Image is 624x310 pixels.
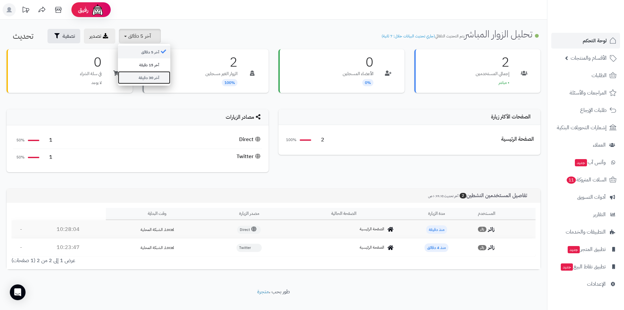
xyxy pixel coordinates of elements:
button: تحديث [8,29,44,43]
a: الإعدادات [551,276,620,292]
p: الأعضاء المسجلين [343,71,373,77]
strong: زائر [488,243,495,251]
span: التقارير [593,210,606,219]
a: تحديثات المنصة [17,3,34,18]
span: لوحة التحكم [583,36,607,45]
a: تطبيق المتجرجديد [551,241,620,257]
span: زائر [478,227,486,232]
span: آخر 5 دقائق [128,32,151,40]
a: طلبات الإرجاع [551,102,620,118]
span: الأقسام والمنتجات [571,53,607,63]
th: المستخدم [475,208,536,220]
a: الطلبات [551,68,620,83]
button: آخر 5 دقائق [119,29,161,43]
div: عرض 1 إلى 2 من 2 (1 صفحات) [7,257,274,264]
span: وآتس آب [574,158,606,167]
th: وقت البداية [106,208,209,220]
span: Local, الشبكة المحلية [141,245,174,251]
a: آخر 15 دقيقة [118,58,170,71]
span: • مباشر [499,80,509,86]
p: إجمالي المستخدمين [476,71,509,77]
span: جديد [575,159,587,166]
td: 10:28:04 [31,220,106,238]
a: متجرة [257,288,269,296]
span: Direct [237,226,261,234]
a: لوحة التحكم [551,33,620,49]
div: Open Intercom Messenger [10,284,26,300]
span: طلبات الإرجاع [580,106,607,115]
span: الإعدادات [587,279,606,289]
h1: تحليل الزوار المباشر [382,29,540,39]
div: Direct [239,136,262,143]
img: ai-face.png [91,3,104,16]
p: في سلة الشراء [80,71,102,77]
th: مصدر الزيارة [209,208,290,220]
h3: 2 [476,56,509,69]
h4: الصفحات الأكثر زيارة [285,114,534,120]
a: أدوات التسويق [551,189,620,205]
span: 50% [13,155,25,160]
h3: 0 [80,56,102,69]
a: وآتس آبجديد [551,155,620,170]
strong: زائر [488,225,495,233]
p: الزوار الغير مسجلين [205,71,237,77]
a: إشعارات التحويلات البنكية [551,120,620,135]
th: مدة الزيارة [398,208,475,220]
h3: 0 [343,56,373,69]
th: الصفحة الحالية [290,208,398,220]
a: تطبيق نقاط البيعجديد [551,259,620,275]
span: 100% [222,79,237,86]
span: 0% [362,79,373,86]
span: 2 [460,193,466,198]
span: الصفحة الرئيسية [360,226,384,232]
span: Local, الشبكة المحلية [141,227,174,233]
span: 100% [285,137,296,143]
span: تطبيق نقاط البيع [560,262,606,271]
span: منذ دقيقة [426,225,447,234]
span: 11 [567,176,576,184]
span: رفيق [78,6,88,14]
a: التطبيقات والخدمات [551,224,620,240]
a: السلات المتروكة11 [551,172,620,188]
h4: مصادر الزيارات [13,114,262,120]
span: 1 [43,136,52,144]
span: المراجعات والأسئلة [570,88,607,97]
span: زائر [478,245,486,250]
span: ١٠:٢٨:١٥ ص [428,194,443,198]
span: تطبيق المتجر [567,245,606,254]
span: 2 [314,136,324,144]
span: لا يوجد [91,80,102,86]
span: الطلبات [592,71,607,80]
span: Twitter [236,244,262,252]
a: تصدير [84,29,115,44]
span: 50% [13,137,25,143]
span: (جاري تحديث البيانات خلال: 7 ثانية) [382,33,435,39]
span: منذ 4 دقائق [425,243,448,252]
span: تحديث [13,30,33,42]
a: المراجعات والأسئلة [551,85,620,101]
span: - [20,243,22,251]
td: 10:23:47 [31,238,106,257]
a: العملاء [551,137,620,153]
a: التقارير [551,207,620,222]
small: يتم التحديث التلقائي [382,33,464,39]
span: تصفية [63,32,75,40]
span: أدوات التسويق [577,193,606,202]
span: 1 [43,154,52,161]
h3: تفاصيل المستخدمين النشطين [423,193,536,199]
button: تصفية [47,29,80,43]
span: - [20,225,22,233]
span: التطبيقات والخدمات [566,227,606,237]
a: آخر 30 دقيقة [118,71,170,84]
h3: 2 [205,56,237,69]
small: آخر تحديث: [428,194,458,198]
span: جديد [568,246,580,253]
div: الصفحة الرئيسية [501,135,534,143]
span: السلات المتروكة [566,175,607,184]
span: جديد [561,263,573,271]
span: إشعارات التحويلات البنكية [557,123,607,132]
span: العملاء [593,140,606,150]
a: آخر 5 دقائق [118,46,170,58]
div: Twitter [236,153,262,160]
img: logo-2.png [579,18,618,31]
